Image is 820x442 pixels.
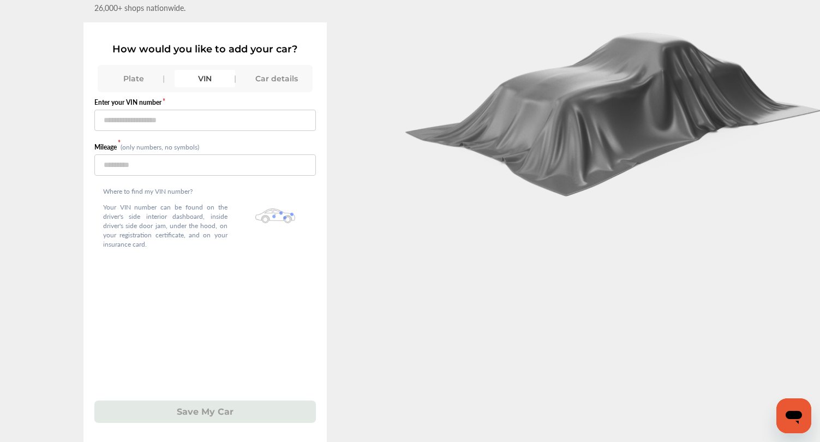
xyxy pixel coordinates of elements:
[94,142,121,152] label: Mileage
[175,70,235,87] div: VIN
[776,398,811,433] iframe: Button to launch messaging window
[121,142,199,152] small: (only numbers, no symbols)
[94,43,316,55] p: How would you like to add your car?
[255,208,296,223] img: olbwX0zPblBWoAAAAASUVORK5CYII=
[103,187,228,196] p: Where to find my VIN number?
[103,202,228,249] p: Your VIN number can be found on the driver's side interior dashboard, inside driver's side door j...
[246,70,307,87] div: Car details
[103,70,164,87] div: Plate
[94,98,316,107] label: Enter your VIN number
